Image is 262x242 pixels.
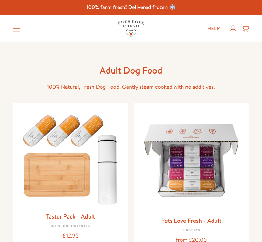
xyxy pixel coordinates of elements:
[19,108,123,209] img: Taster Pack - Adult
[47,83,215,91] span: 100% Natural, Fresh Dog Food. Gently steam cooked with no additives.
[19,231,123,241] div: £12.95
[46,212,95,221] a: Taster Pack - Adult
[139,229,243,233] div: 4 Recipes
[21,65,241,76] h1: Adult Dog Food
[139,108,243,213] img: Pets Love Fresh - Adult
[118,20,144,37] img: Pets Love Fresh
[161,216,221,225] a: Pets Love Fresh - Adult
[19,224,123,229] div: Introductory Offer
[8,20,26,37] summary: Translation missing: en.sections.header.menu
[202,22,225,36] a: Help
